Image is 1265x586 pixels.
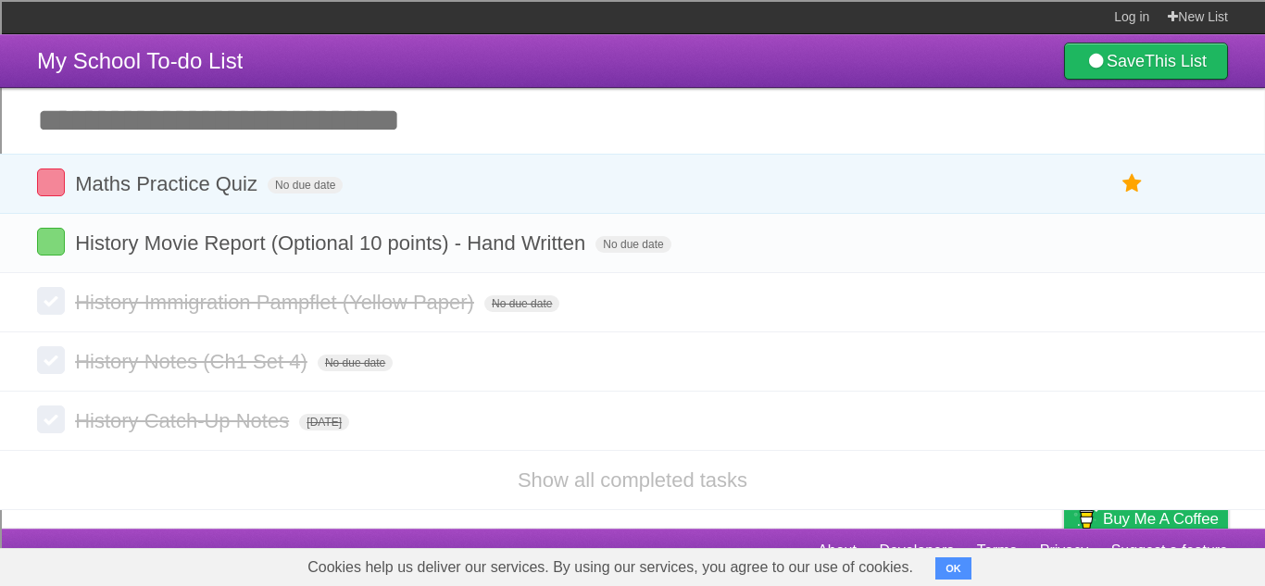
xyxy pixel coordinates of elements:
[268,177,343,193] span: No due date
[37,228,65,256] label: Done
[484,295,559,312] span: No due date
[75,409,294,432] span: History Catch-Up Notes
[1064,43,1228,80] a: SaveThis List
[318,355,393,371] span: No due date
[37,346,65,374] label: Done
[289,549,932,586] span: Cookies help us deliver our services. By using our services, you agree to our use of cookies.
[595,236,670,253] span: No due date
[37,287,65,315] label: Done
[37,405,65,433] label: Done
[518,468,747,492] a: Show all completed tasks
[37,168,65,196] label: Done
[75,350,312,373] span: History Notes (Ch1 Set 4)
[37,48,243,73] span: My School To-do List
[1115,168,1150,199] label: Star task
[1145,52,1207,70] b: This List
[935,557,971,580] button: OK
[299,414,349,430] span: [DATE]
[75,231,590,255] span: History Movie Report (Optional 10 points) - Hand Written
[75,172,262,195] span: Maths Practice Quiz
[75,291,479,314] span: History Immigration Pampflet (Yellow Paper)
